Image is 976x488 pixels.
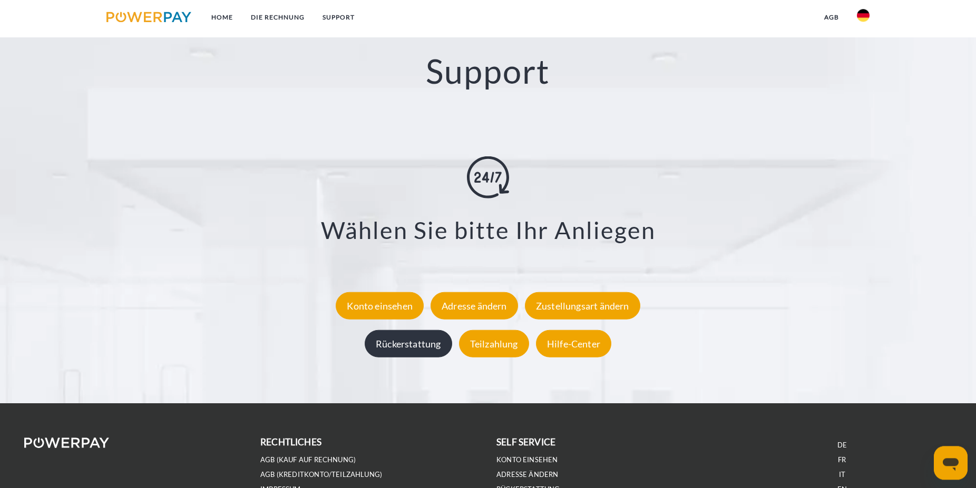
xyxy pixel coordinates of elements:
div: Rückerstattung [365,330,452,357]
div: Adresse ändern [431,292,518,319]
a: FR [838,455,846,464]
a: Zustellungsart ändern [522,300,643,311]
div: Zustellungsart ändern [525,292,640,319]
a: Adresse ändern [496,470,559,479]
img: de [857,9,870,22]
img: logo-powerpay.svg [106,12,191,22]
h3: Wählen Sie bitte Ihr Anliegen [62,215,914,245]
a: Rückerstattung [362,337,455,349]
a: Konto einsehen [333,300,426,311]
a: AGB (Kreditkonto/Teilzahlung) [260,470,382,479]
a: Teilzahlung [456,337,532,349]
a: SUPPORT [314,8,364,27]
b: rechtliches [260,436,321,447]
div: Konto einsehen [336,292,424,319]
a: Hilfe-Center [533,337,614,349]
a: agb [815,8,848,27]
img: logo-powerpay-white.svg [24,437,109,448]
div: Hilfe-Center [536,330,611,357]
img: online-shopping.svg [467,156,509,198]
a: DIE RECHNUNG [242,8,314,27]
a: Adresse ändern [428,300,521,311]
h2: Support [49,51,928,92]
a: Home [202,8,242,27]
a: AGB (Kauf auf Rechnung) [260,455,356,464]
div: Teilzahlung [459,330,529,357]
a: Konto einsehen [496,455,558,464]
a: IT [839,470,845,479]
b: self service [496,436,555,447]
a: DE [837,441,847,450]
iframe: Schaltfläche zum Öffnen des Messaging-Fensters [934,446,968,480]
